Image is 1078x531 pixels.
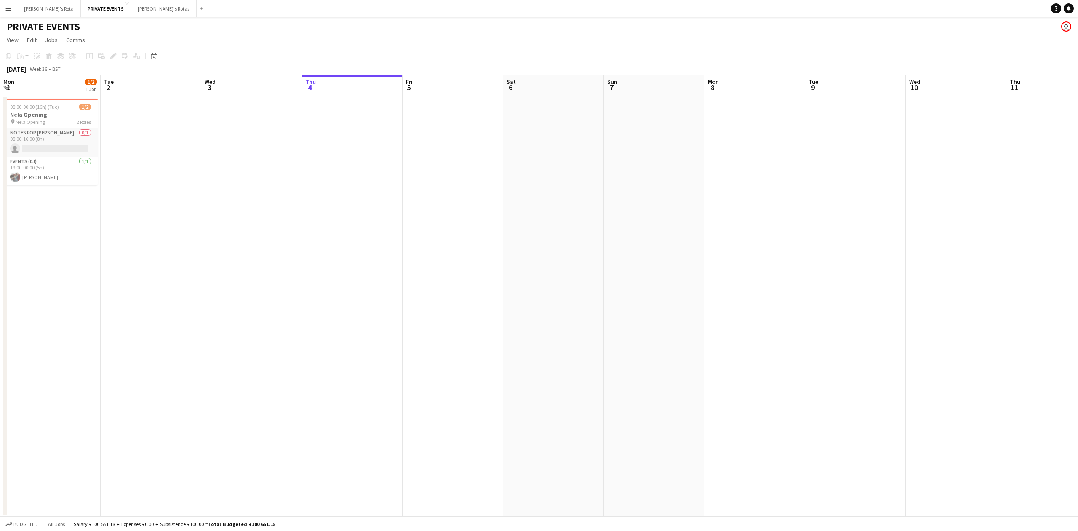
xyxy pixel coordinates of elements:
span: 2 [103,83,114,92]
span: 7 [606,83,617,92]
span: Fri [406,78,413,86]
span: 5 [405,83,413,92]
span: Mon [3,78,14,86]
span: 11 [1009,83,1020,92]
span: Nela Opening [16,119,45,125]
span: Thu [305,78,316,86]
a: Edit [24,35,40,46]
app-user-avatar: Victoria Goodsell [1061,21,1071,32]
a: View [3,35,22,46]
span: Wed [205,78,216,86]
button: [PERSON_NAME]'s Rotas [131,0,197,17]
span: Budgeted [13,521,38,527]
span: 1/2 [79,104,91,110]
span: Comms [66,36,85,44]
app-card-role: Notes for [PERSON_NAME]0/108:00-16:00 (8h) [3,128,98,157]
span: Week 36 [28,66,49,72]
div: Salary £100 551.18 + Expenses £0.00 + Subsistence £100.00 = [74,521,275,527]
span: 2 Roles [77,119,91,125]
div: 1 Job [85,86,96,92]
span: 10 [908,83,920,92]
span: 1/2 [85,79,97,85]
span: 9 [807,83,818,92]
span: Tue [808,78,818,86]
span: Sat [507,78,516,86]
app-card-role: Events (DJ)1/119:00-00:00 (5h)[PERSON_NAME] [3,157,98,185]
span: Edit [27,36,37,44]
div: BST [52,66,61,72]
span: Mon [708,78,719,86]
button: PRIVATE EVENTS [81,0,131,17]
span: Jobs [45,36,58,44]
span: 8 [707,83,719,92]
span: Thu [1010,78,1020,86]
a: Jobs [42,35,61,46]
button: [PERSON_NAME]'s Rota [17,0,81,17]
h1: PRIVATE EVENTS [7,20,80,33]
button: Budgeted [4,520,39,529]
a: Comms [63,35,88,46]
span: 3 [203,83,216,92]
span: 1 [2,83,14,92]
span: Wed [909,78,920,86]
div: [DATE] [7,65,26,73]
span: Sun [607,78,617,86]
span: 4 [304,83,316,92]
app-job-card: 08:00-00:00 (16h) (Tue)1/2Nela Opening Nela Opening2 RolesNotes for [PERSON_NAME]0/108:00-16:00 (... [3,99,98,185]
span: All jobs [46,521,67,527]
span: View [7,36,19,44]
h3: Nela Opening [3,111,98,118]
span: 6 [505,83,516,92]
span: 08:00-00:00 (16h) (Tue) [10,104,59,110]
span: Tue [104,78,114,86]
span: Total Budgeted £100 651.18 [208,521,275,527]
